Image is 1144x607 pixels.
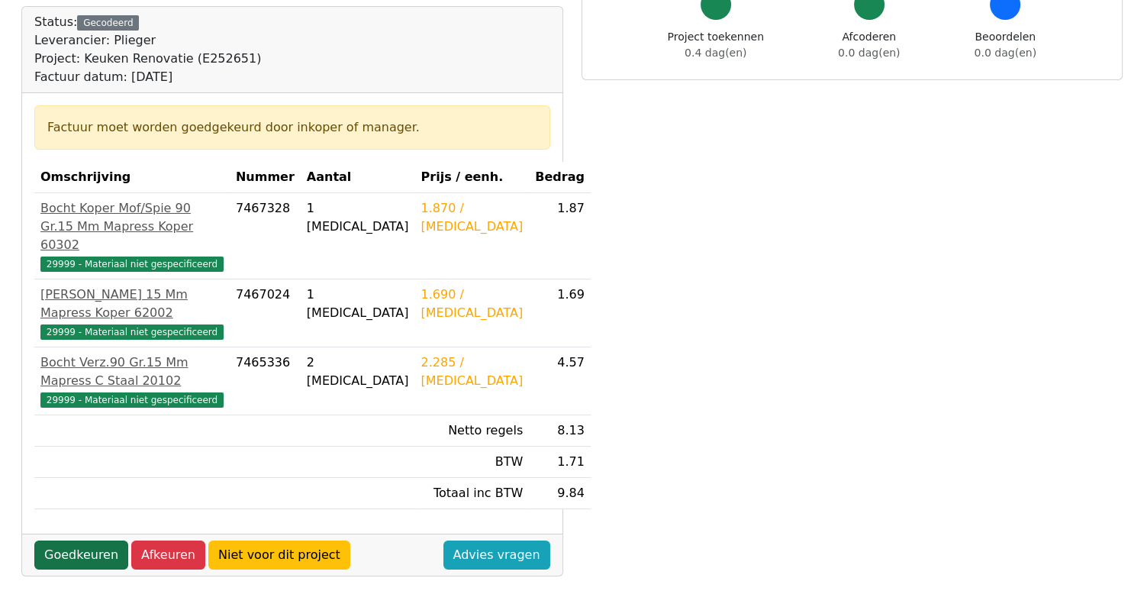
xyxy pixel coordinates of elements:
[34,541,128,570] a: Goedkeuren
[230,347,301,415] td: 7465336
[307,199,409,236] div: 1 [MEDICAL_DATA]
[40,286,224,322] div: [PERSON_NAME] 15 Mm Mapress Koper 62002
[529,347,591,415] td: 4.57
[34,162,230,193] th: Omschrijving
[529,162,591,193] th: Bedrag
[40,354,224,390] div: Bocht Verz.90 Gr.15 Mm Mapress C Staal 20102
[131,541,205,570] a: Afkeuren
[40,199,224,254] div: Bocht Koper Mof/Spie 90 Gr.15 Mm Mapress Koper 60302
[47,118,537,137] div: Factuur moet worden goedgekeurd door inkoper of manager.
[529,447,591,478] td: 1.71
[77,15,139,31] div: Gecodeerd
[838,29,900,61] div: Afcoderen
[301,162,415,193] th: Aantal
[529,279,591,347] td: 1.69
[668,29,764,61] div: Project toekennen
[529,415,591,447] td: 8.13
[421,286,524,322] div: 1.690 / [MEDICAL_DATA]
[415,478,530,509] td: Totaal inc BTW
[415,415,530,447] td: Netto regels
[975,29,1036,61] div: Beoordelen
[40,286,224,341] a: [PERSON_NAME] 15 Mm Mapress Koper 6200229999 - Materiaal niet gespecificeerd
[421,199,524,236] div: 1.870 / [MEDICAL_DATA]
[975,47,1036,59] span: 0.0 dag(en)
[838,47,900,59] span: 0.0 dag(en)
[529,478,591,509] td: 9.84
[40,324,224,340] span: 29999 - Materiaal niet gespecificeerd
[685,47,746,59] span: 0.4 dag(en)
[230,193,301,279] td: 7467328
[34,68,261,86] div: Factuur datum: [DATE]
[529,193,591,279] td: 1.87
[208,541,350,570] a: Niet voor dit project
[443,541,550,570] a: Advies vragen
[34,50,261,68] div: Project: Keuken Renovatie (E252651)
[307,354,409,390] div: 2 [MEDICAL_DATA]
[34,31,261,50] div: Leverancier: Plieger
[40,199,224,273] a: Bocht Koper Mof/Spie 90 Gr.15 Mm Mapress Koper 6030229999 - Materiaal niet gespecificeerd
[40,257,224,272] span: 29999 - Materiaal niet gespecificeerd
[415,447,530,478] td: BTW
[40,392,224,408] span: 29999 - Materiaal niet gespecificeerd
[421,354,524,390] div: 2.285 / [MEDICAL_DATA]
[307,286,409,322] div: 1 [MEDICAL_DATA]
[40,354,224,408] a: Bocht Verz.90 Gr.15 Mm Mapress C Staal 2010229999 - Materiaal niet gespecificeerd
[230,162,301,193] th: Nummer
[230,279,301,347] td: 7467024
[34,13,261,86] div: Status:
[415,162,530,193] th: Prijs / eenh.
